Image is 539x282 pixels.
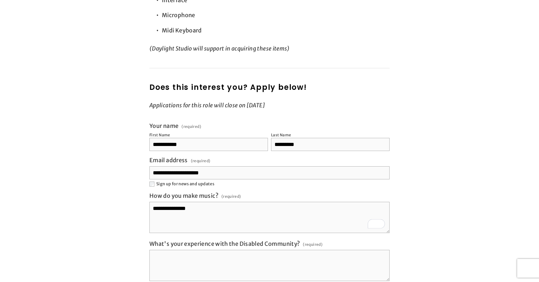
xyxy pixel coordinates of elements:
input: Sign up for news and updates [149,182,154,187]
span: Sign up for news and updates [156,181,214,187]
span: (required) [191,157,211,165]
div: First Name [149,133,170,137]
div: Last Name [271,133,291,137]
span: Email address [149,157,188,164]
p: Midi Keyboard [162,24,390,37]
span: What's your experience with the Disabled Community? [149,240,300,247]
span: How do you make music? [149,192,218,199]
em: Applications for this role will close on [DATE] [149,102,265,109]
textarea: To enrich screen reader interactions, please activate Accessibility in Grammarly extension settings [149,202,390,233]
span: (required) [303,240,323,249]
p: Microphone [162,9,390,22]
span: (required) [182,125,201,129]
span: (required) [221,192,241,201]
em: (Daylight Studio will support in acquiring these items) [149,45,290,52]
span: Your name [149,122,178,129]
h2: Does this interest you? Apply below! [149,82,390,93]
